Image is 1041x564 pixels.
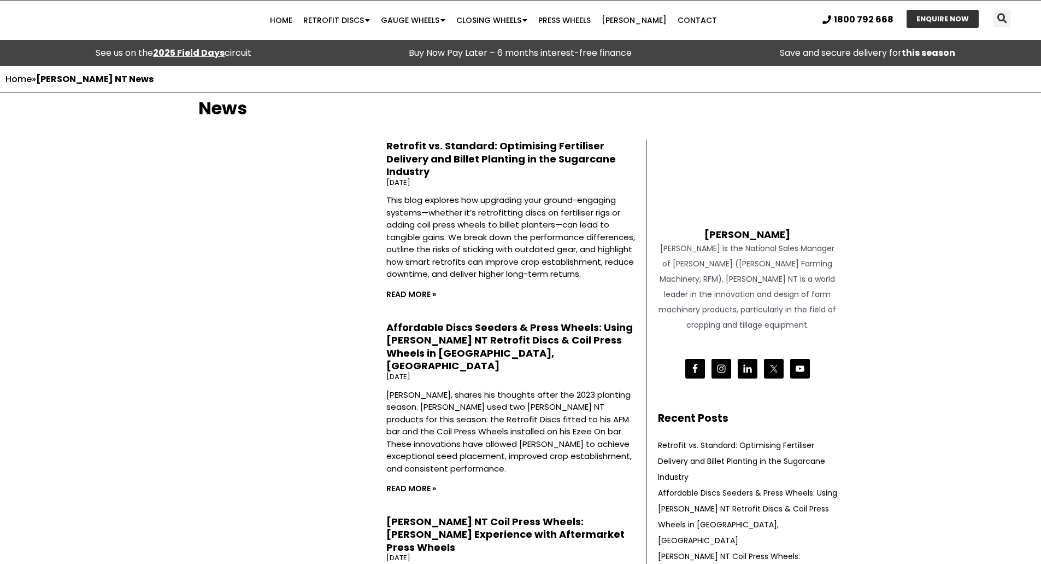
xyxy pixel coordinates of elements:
[386,139,616,178] a: Retrofit vs. Standard: Optimising Fertiliser Delivery and Billet Planting in the Sugarcane Industry
[153,46,225,59] a: 2025 Field Days
[451,9,533,31] a: Closing Wheels
[5,45,342,61] div: See us on the circuit
[993,10,1011,27] div: Search
[658,218,838,241] h4: [PERSON_NAME]
[658,241,838,333] div: [PERSON_NAME] is the National Sales Manager of [PERSON_NAME] ([PERSON_NAME] Farming Machinery, RF...
[699,45,1036,61] p: Save and secure delivery for
[386,483,436,494] a: Read more about Affordable Discs Seeders & Press Wheels: Using RYAN NT Retrofit Discs & Coil Pres...
[352,45,689,61] p: Buy Now Pay Later – 6 months interest-free finance
[386,389,641,475] p: [PERSON_NAME], shares his thoughts after the 2023 planting season. [PERSON_NAME] used two [PERSON...
[375,9,451,31] a: Gauge Wheels
[822,15,893,24] a: 1800 792 668
[298,9,375,31] a: Retrofit Discs
[386,177,410,188] span: [DATE]
[386,553,410,563] span: [DATE]
[533,9,596,31] a: Press Wheels
[386,321,633,373] a: Affordable Discs Seeders & Press Wheels: Using [PERSON_NAME] NT Retrofit Discs & Coil Press Wheel...
[658,487,837,546] a: Affordable Discs Seeders & Press Wheels: Using [PERSON_NAME] NT Retrofit Discs & Coil Press Wheel...
[658,411,838,427] h2: Recent Posts
[902,46,955,59] strong: this season
[198,139,375,302] a: Sugarcane Billet Planter ryan nt retrofit discs
[907,10,979,28] a: ENQUIRE NOW
[386,289,436,300] a: Read more about Retrofit vs. Standard: Optimising Fertiliser Delivery and Billet Planting in the ...
[596,9,672,31] a: [PERSON_NAME]
[202,9,785,31] nav: Menu
[198,98,843,118] h1: News
[264,9,298,31] a: Home
[658,440,825,482] a: Retrofit vs. Standard: Optimising Fertiliser Delivery and Billet Planting in the Sugarcane Industry
[916,15,969,22] span: ENQUIRE NOW
[198,321,375,496] a: Disc Seeders - AFM Bar with discs
[386,371,410,382] span: [DATE]
[33,3,142,37] img: Ryan NT logo
[197,133,375,267] img: Sugarcane Billet Planter ryan nt retrofit discs
[386,515,625,554] a: [PERSON_NAME] NT Coil Press Wheels: [PERSON_NAME] Experience with Aftermarket Press Wheels
[386,194,641,281] p: This blog explores how upgrading your ground-engaging systems—whether it’s retrofitting discs on ...
[178,321,395,443] img: Disc Seeders - AFM Bar with discs
[672,9,722,31] a: Contact
[36,73,154,85] strong: [PERSON_NAME] NT News
[834,15,893,24] span: 1800 792 668
[5,73,32,85] a: Home
[5,73,154,85] span: »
